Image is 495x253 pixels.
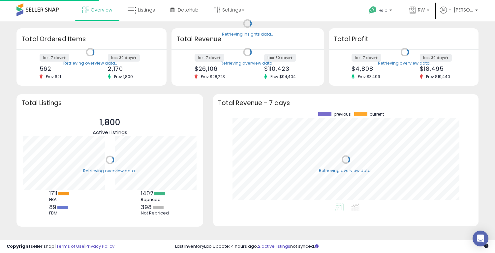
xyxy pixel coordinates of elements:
[85,243,114,249] a: Privacy Policy
[449,7,473,13] span: Hi [PERSON_NAME]
[258,243,290,249] a: 2 active listings
[91,7,112,13] span: Overview
[379,8,387,13] span: Help
[315,244,319,248] i: Click here to read more about un-synced listings.
[319,168,373,174] div: Retrieving overview data..
[418,7,425,13] span: RW
[63,60,117,66] div: Retrieving overview data..
[364,1,399,21] a: Help
[440,7,478,21] a: Hi [PERSON_NAME]
[378,60,432,66] div: Retrieving overview data..
[221,60,274,66] div: Retrieving overview data..
[7,243,31,249] strong: Copyright
[473,231,488,246] div: Open Intercom Messenger
[369,6,377,14] i: Get Help
[7,243,114,250] div: seller snap | |
[178,7,199,13] span: DataHub
[56,243,84,249] a: Terms of Use
[175,243,488,250] div: Last InventoryLab Update: 4 hours ago, not synced.
[83,168,137,174] div: Retrieving overview data..
[138,7,155,13] span: Listings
